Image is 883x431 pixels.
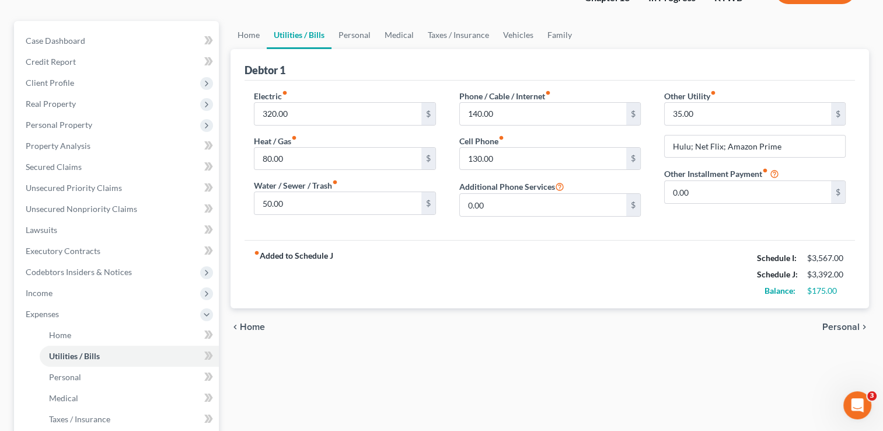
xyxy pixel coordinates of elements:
label: Additional Phone Services [459,179,564,193]
input: -- [254,148,421,170]
span: Codebtors Insiders & Notices [26,267,132,277]
a: Executory Contracts [16,241,219,262]
i: fiber_manual_record [545,90,551,96]
div: $ [831,103,845,125]
button: Personal chevron_right [822,322,869,332]
span: Property Analysis [26,141,90,151]
iframe: Intercom live chat [843,391,871,419]
label: Water / Sewer / Trash [254,179,338,192]
a: Medical [40,388,219,409]
span: Personal [49,372,81,382]
a: Secured Claims [16,157,219,178]
label: Phone / Cable / Internet [459,90,551,102]
label: Other Installment Payment [664,168,768,180]
span: Home [240,322,265,332]
a: Home [231,21,267,49]
a: Case Dashboard [16,30,219,51]
span: Secured Claims [26,162,82,172]
span: Unsecured Priority Claims [26,183,122,193]
span: Client Profile [26,78,74,88]
i: fiber_manual_record [762,168,768,173]
span: Utilities / Bills [49,351,100,361]
label: Other Utility [664,90,716,102]
div: $ [626,194,640,216]
span: Medical [49,393,78,403]
label: Cell Phone [459,135,504,147]
span: Taxes / Insurance [49,414,110,424]
a: Home [40,325,219,346]
i: fiber_manual_record [710,90,716,96]
input: -- [460,148,626,170]
i: chevron_right [860,322,869,332]
div: $ [831,181,845,203]
div: $ [421,148,435,170]
span: Credit Report [26,57,76,67]
span: Real Property [26,99,76,109]
strong: Balance: [765,286,795,296]
i: fiber_manual_record [332,179,338,185]
input: -- [460,194,626,216]
a: Taxes / Insurance [421,21,496,49]
span: Case Dashboard [26,36,85,46]
a: Personal [40,367,219,388]
label: Heat / Gas [254,135,297,147]
strong: Added to Schedule J [254,250,333,299]
input: -- [254,103,421,125]
div: $3,567.00 [807,252,846,264]
div: $ [626,103,640,125]
a: Personal [331,21,378,49]
strong: Schedule J: [757,269,798,279]
span: Income [26,288,53,298]
i: fiber_manual_record [498,135,504,141]
div: $ [626,148,640,170]
a: Taxes / Insurance [40,409,219,430]
i: fiber_manual_record [254,250,260,256]
button: chevron_left Home [231,322,265,332]
span: 3 [867,391,877,401]
span: Personal [822,322,860,332]
i: fiber_manual_record [291,135,297,141]
a: Utilities / Bills [267,21,331,49]
span: Expenses [26,309,59,319]
div: $175.00 [807,285,846,297]
input: -- [665,103,831,125]
i: fiber_manual_record [282,90,288,96]
a: Unsecured Priority Claims [16,178,219,199]
input: -- [254,192,421,214]
a: Property Analysis [16,135,219,157]
div: Debtor 1 [245,63,285,77]
span: Personal Property [26,120,92,130]
span: Home [49,330,71,340]
span: Unsecured Nonpriority Claims [26,204,137,214]
a: Credit Report [16,51,219,72]
strong: Schedule I: [757,253,797,263]
i: chevron_left [231,322,240,332]
a: Vehicles [496,21,540,49]
div: $3,392.00 [807,269,846,280]
a: Unsecured Nonpriority Claims [16,199,219,220]
a: Medical [378,21,421,49]
input: -- [460,103,626,125]
label: Electric [254,90,288,102]
a: Utilities / Bills [40,346,219,367]
a: Lawsuits [16,220,219,241]
input: -- [665,181,831,203]
span: Executory Contracts [26,246,100,256]
input: Specify... [665,135,845,158]
div: $ [421,192,435,214]
div: $ [421,103,435,125]
a: Family [540,21,579,49]
span: Lawsuits [26,225,57,235]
